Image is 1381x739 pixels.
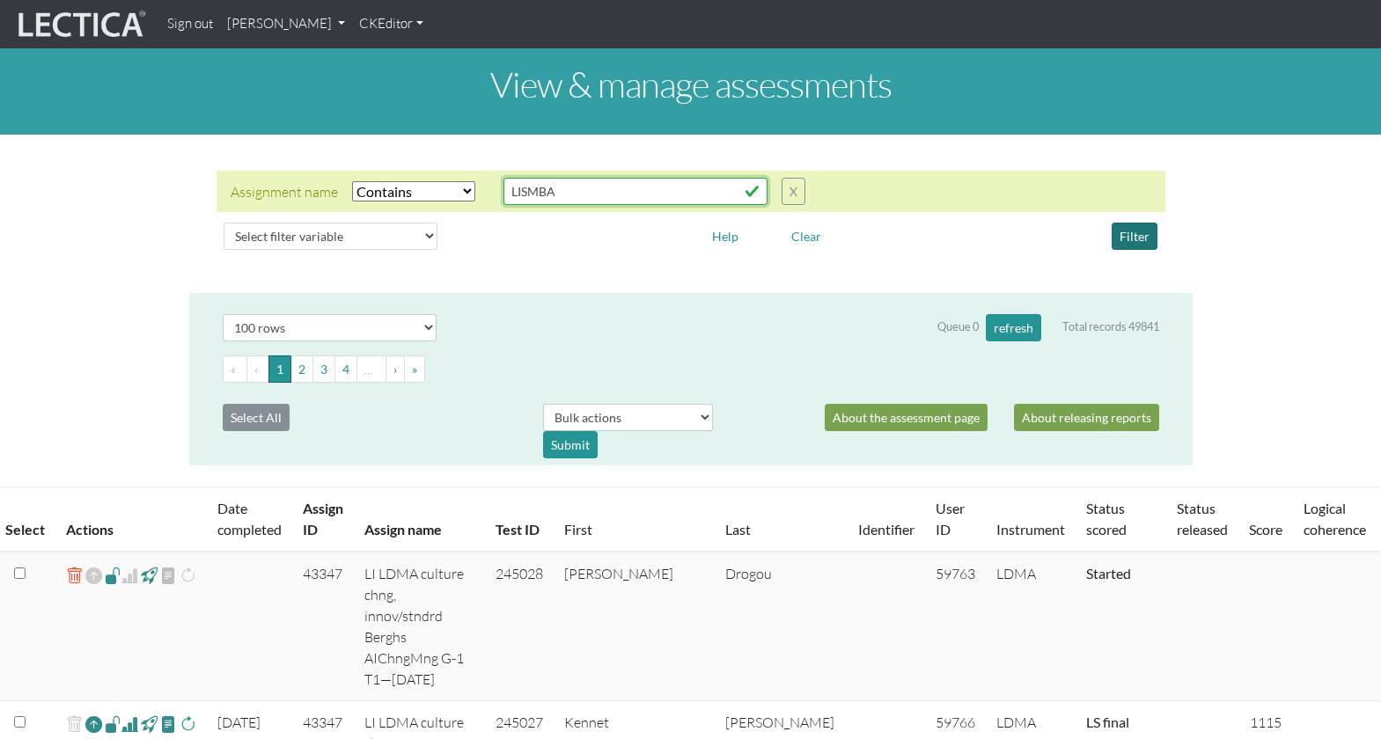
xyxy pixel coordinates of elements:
[782,178,805,205] button: X
[121,713,138,735] span: Analyst score
[85,712,102,737] a: Reopen
[1086,500,1127,538] a: Status scored
[485,552,554,701] td: 245028
[1086,713,1129,730] a: Completed = assessment has been completed; CS scored = assessment has been CLAS scored; LS scored...
[105,713,121,734] span: view
[986,314,1041,341] button: refresh
[996,521,1065,538] a: Instrument
[825,404,988,431] a: About the assessment page
[936,500,965,538] a: User ID
[704,226,746,243] a: Help
[352,7,430,41] a: CKEditor
[217,500,282,538] a: Date completed
[66,563,83,589] a: delete
[268,355,291,383] button: Go to page 1
[704,223,746,250] button: Help
[485,487,554,552] th: Test ID
[180,565,196,586] span: can't rescore
[1304,500,1366,538] a: Logical coherence
[141,713,158,734] span: view
[66,712,83,737] span: delete
[1249,521,1282,538] a: Score
[543,431,598,458] div: Submit
[292,487,354,552] th: Assign ID
[105,565,121,585] span: view
[141,565,158,585] span: view
[858,521,915,538] a: Identifier
[925,552,986,701] td: 59763
[160,7,220,41] a: Sign out
[1250,713,1282,731] span: 1115
[554,552,715,701] td: [PERSON_NAME]
[220,7,352,41] a: [PERSON_NAME]
[223,404,290,431] button: Select All
[1086,565,1131,582] a: Completed = assessment has been completed; CS scored = assessment has been CLAS scored; LS scored...
[231,181,338,202] div: Assignment name
[180,713,196,735] span: rescore
[404,355,425,383] button: Go to last page
[223,355,1159,383] ul: Pagination
[1014,404,1159,431] a: About releasing reports
[986,552,1076,701] td: LDMA
[334,355,357,383] button: Go to page 4
[564,521,592,538] a: First
[85,563,102,589] span: Reopen
[312,355,335,383] button: Go to page 3
[725,521,751,538] a: Last
[783,223,829,250] button: Clear
[1112,223,1157,250] button: Filter
[160,713,177,734] span: view
[1177,500,1228,538] a: Status released
[160,565,177,586] span: view
[55,487,207,552] th: Actions
[354,552,485,701] td: LI LDMA culture chng, innov/stndrd Berghs AIChngMng G-1 T1—[DATE]
[715,552,848,701] td: Drogou
[290,355,313,383] button: Go to page 2
[121,565,138,586] span: Analyst score
[354,487,485,552] th: Assign name
[937,314,1159,341] div: Queue 0 Total records 49841
[292,552,354,701] td: 43347
[386,355,405,383] button: Go to next page
[14,8,146,41] img: lecticalive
